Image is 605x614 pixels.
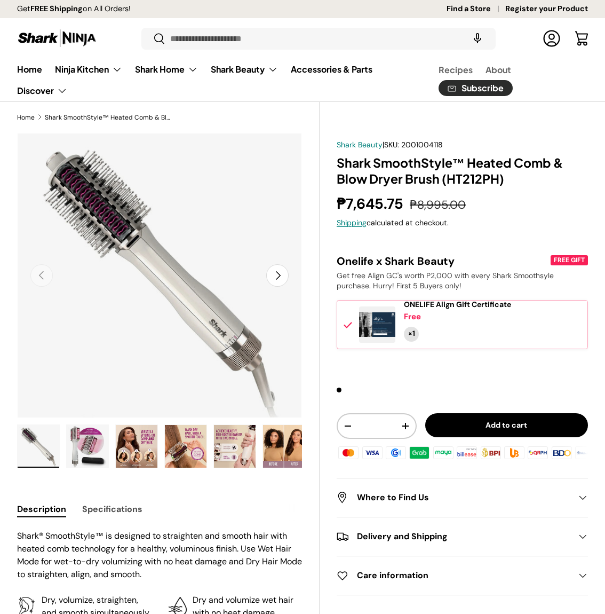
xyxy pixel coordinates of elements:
summary: Shark Home [129,59,204,80]
summary: Ninja Kitchen [49,59,129,80]
img: Shark SmoothStyle™ Heated Comb & Blow Dryer Brush (HT212PH) [18,425,59,468]
button: Add to cart [425,413,588,437]
a: Shark SmoothStyle™ Heated Comb & Blow Dryer Brush (HT212PH) [45,114,173,121]
img: qrph [526,444,550,460]
div: Free [404,311,421,322]
h2: Where to Find Us [337,491,571,504]
img: shark-smoothstyle-heated-comb-and-blow-dryer-brush-different-styling-techniques-infographic-view-... [116,425,157,468]
strong: FREE Shipping [30,4,83,13]
img: ubp [503,444,526,460]
summary: Shark Beauty [204,59,284,80]
a: Home [17,114,35,121]
a: Shark Beauty [337,140,383,149]
span: 2001004118 [401,140,443,149]
summary: Where to Find Us [337,478,588,517]
div: Onelife x Shark Beauty [337,254,548,268]
img: bpi [479,444,502,460]
img: shark-smoothstyle-heated-comb-and-blow-dryer-brush-closer-view-shark-ninja-philippines [165,425,206,468]
nav: Breadcrumbs [17,113,320,122]
a: Shark Beauty [211,59,278,80]
img: shark-smoothstyle-heated-comb-and-blow-dryer-brush-before-and-after-hair-styling-results-view-sha... [263,425,305,468]
img: billease [455,444,479,460]
speech-search-button: Search by voice [460,27,495,50]
img: shark-smoothstyle-heated-comb-and-blow-dryer-brush-full-view-shark-ninja-philippines [67,425,108,468]
img: bdo [550,444,573,460]
img: master [337,444,360,460]
div: calculated at checkout. [337,217,588,229]
a: Ninja Kitchen [55,59,122,80]
span: SKU: [384,140,399,149]
img: gcash [384,444,408,460]
nav: Secondary [413,59,588,101]
a: Home [17,59,42,80]
button: Description [17,497,66,521]
summary: Care information [337,556,588,595]
span: | [383,140,443,149]
a: Shark Home [135,59,198,80]
p: Get on All Orders! [17,3,131,15]
a: Discover [17,80,67,101]
a: ONELIFE Align Gift Certificate [404,300,511,309]
a: Shipping [337,218,367,227]
div: FREE GIFT [551,255,587,265]
span: Subscribe [461,84,504,92]
h2: Care information [337,569,571,582]
a: Subscribe [439,80,513,97]
div: Quantity [404,327,419,342]
summary: Discover [11,80,74,101]
span: Shark® SmoothStyle™ is designed to straighten and smooth hair with heated comb technology for a h... [17,530,302,580]
a: About [485,59,511,80]
strong: ₱7,645.75 [337,194,406,213]
media-gallery: Gallery Viewer [17,133,302,471]
a: Register your Product [505,3,588,15]
s: ₱8,995.00 [410,197,466,212]
a: Accessories & Parts [291,59,372,80]
img: Shark Ninja Philippines [17,28,97,49]
img: visa [360,444,384,460]
img: shark-smoothstyle-heated-comb-and-blow-dryer-brush-different-modes-view-shark-ninja-philippines [214,425,256,468]
h2: Delivery and Shipping [337,530,571,543]
a: Recipes [439,59,473,80]
a: Find a Store [447,3,505,15]
nav: Primary [17,59,413,101]
summary: Delivery and Shipping [337,517,588,556]
img: grabpay [408,444,431,460]
img: maya [432,444,455,460]
img: metrobank [574,444,597,460]
h1: Shark SmoothStyle™ Heated Comb & Blow Dryer Brush (HT212PH) [337,155,588,187]
span: Get free Align GC's worth P2,000 with every Shark Smoothsyle purchase. Hurry! First 5 Buyers only! [337,271,554,291]
button: Specifications [82,497,142,521]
